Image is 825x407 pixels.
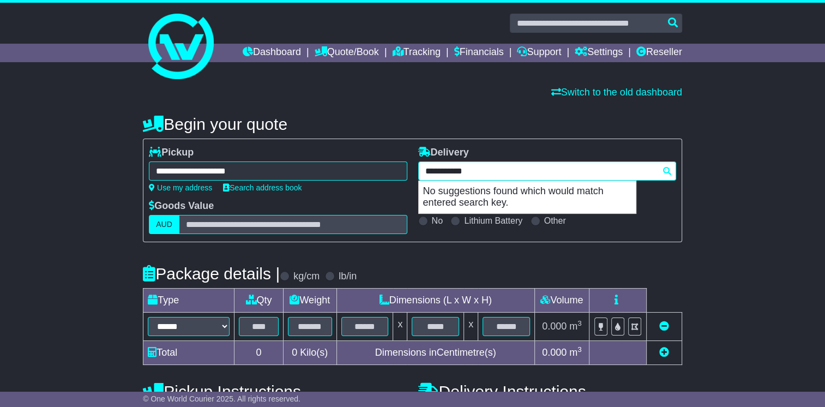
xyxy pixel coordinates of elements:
span: 0.000 [542,347,567,358]
h4: Package details | [143,265,280,283]
td: Type [143,289,234,313]
td: 0 [234,341,284,365]
typeahead: Please provide city [418,161,676,181]
a: Tracking [392,44,440,62]
span: m [569,321,582,332]
a: Remove this item [659,321,669,332]
h4: Pickup Instructions [143,382,407,400]
label: Goods Value [149,200,214,212]
label: Lithium Battery [464,216,522,226]
td: Dimensions in Centimetre(s) [336,341,534,365]
a: Quote/Book [315,44,379,62]
span: 0.000 [542,321,567,332]
label: Other [544,216,566,226]
label: Delivery [418,147,469,159]
a: Support [517,44,561,62]
label: AUD [149,215,179,234]
td: x [393,313,407,341]
td: x [464,313,478,341]
label: No [432,216,443,226]
sup: 3 [577,345,582,354]
a: Dashboard [243,44,301,62]
td: Volume [534,289,589,313]
a: Switch to the old dashboard [551,87,682,98]
label: lb/in [339,271,357,283]
a: Add new item [659,347,669,358]
label: kg/cm [293,271,320,283]
label: Pickup [149,147,194,159]
td: Qty [234,289,284,313]
span: 0 [292,347,297,358]
a: Use my address [149,183,212,192]
a: Reseller [636,44,682,62]
td: Kilo(s) [283,341,336,365]
a: Settings [575,44,623,62]
a: Search address book [223,183,302,192]
td: Dimensions (L x W x H) [336,289,534,313]
span: © One World Courier 2025. All rights reserved. [143,394,300,403]
h4: Begin your quote [143,115,682,133]
td: Total [143,341,234,365]
a: Financials [454,44,504,62]
span: m [569,347,582,358]
h4: Delivery Instructions [418,382,682,400]
p: No suggestions found which would match entered search key. [419,181,636,213]
td: Weight [283,289,336,313]
sup: 3 [577,319,582,327]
